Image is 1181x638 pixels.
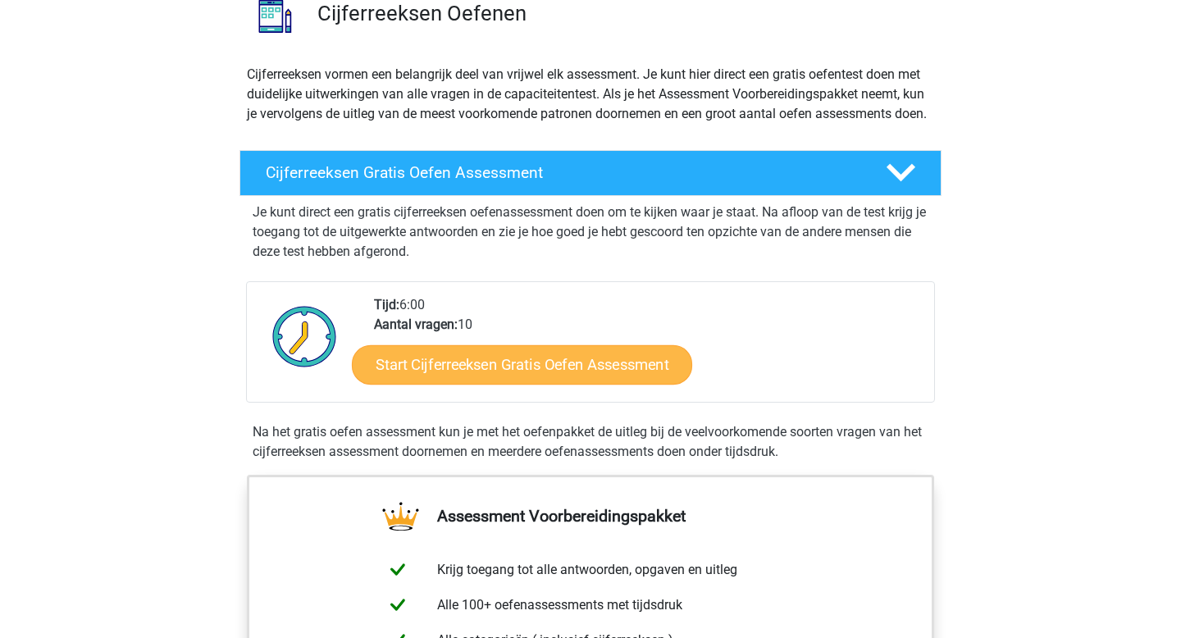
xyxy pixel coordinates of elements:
a: Start Cijferreeksen Gratis Oefen Assessment [352,344,692,384]
p: Cijferreeksen vormen een belangrijk deel van vrijwel elk assessment. Je kunt hier direct een grat... [247,65,934,124]
a: Cijferreeksen Gratis Oefen Assessment [233,150,948,196]
h3: Cijferreeksen Oefenen [317,1,928,26]
div: Na het gratis oefen assessment kun je met het oefenpakket de uitleg bij de veelvoorkomende soorte... [246,422,935,462]
b: Tijd: [374,297,399,312]
img: Klok [263,295,346,377]
h4: Cijferreeksen Gratis Oefen Assessment [266,163,860,182]
p: Je kunt direct een gratis cijferreeksen oefenassessment doen om te kijken waar je staat. Na afloo... [253,203,928,262]
b: Aantal vragen: [374,317,458,332]
div: 6:00 10 [362,295,933,402]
